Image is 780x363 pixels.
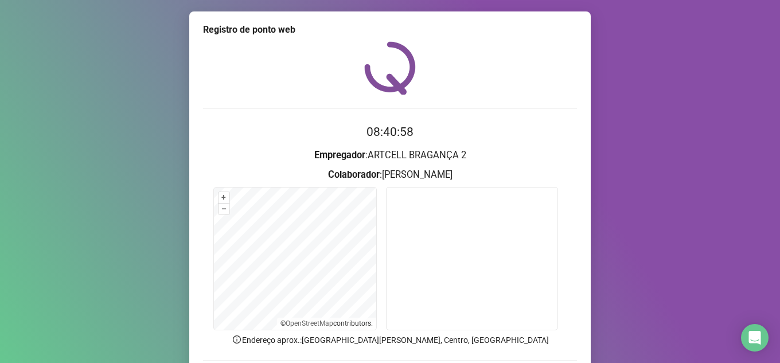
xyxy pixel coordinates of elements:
a: OpenStreetMap [286,319,333,327]
img: QRPoint [364,41,416,95]
time: 08:40:58 [366,125,414,139]
li: © contributors. [280,319,373,327]
h3: : ARTCELL BRAGANÇA 2 [203,148,577,163]
button: + [219,192,229,203]
span: info-circle [232,334,242,345]
div: Registro de ponto web [203,23,577,37]
p: Endereço aprox. : [GEOGRAPHIC_DATA][PERSON_NAME], Centro, [GEOGRAPHIC_DATA] [203,334,577,346]
strong: Colaborador [328,169,380,180]
button: – [219,204,229,214]
h3: : [PERSON_NAME] [203,167,577,182]
div: Open Intercom Messenger [741,324,769,352]
strong: Empregador [314,150,365,161]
